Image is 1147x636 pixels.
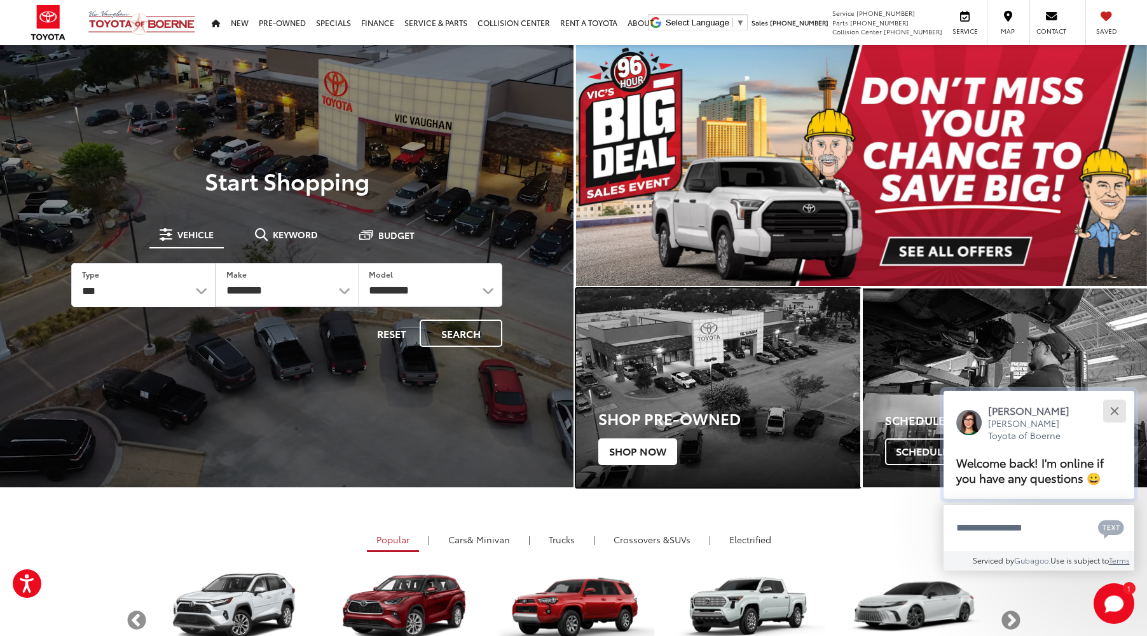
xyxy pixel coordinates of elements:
[885,414,1147,427] h4: Schedule Service
[832,8,855,18] span: Service
[1098,518,1124,539] svg: Text
[994,27,1022,36] span: Map
[378,231,415,240] span: Budget
[576,45,1147,286] div: carousel slide number 1 of 1
[467,533,510,546] span: & Minivan
[732,18,733,27] span: ​
[576,288,860,487] a: Shop Pre-Owned Shop Now
[1127,585,1130,591] span: 1
[832,18,848,27] span: Parts
[420,320,502,347] button: Search
[988,403,1082,417] p: [PERSON_NAME]
[1036,27,1066,36] span: Contact
[944,391,1134,571] div: Close[PERSON_NAME][PERSON_NAME] Toyota of BoerneWelcome back! I'm online if you have any question...
[590,533,598,546] li: |
[604,529,700,550] a: SUVs
[125,609,148,632] button: Previous
[525,533,533,546] li: |
[226,269,247,280] label: Make
[1014,555,1050,565] a: Gubagoo.
[720,529,781,550] a: Electrified
[885,438,988,465] span: Schedule Now
[1094,513,1128,542] button: Chat with SMS
[770,18,828,27] span: [PHONE_NUMBER]
[1101,397,1128,424] button: Close
[88,10,196,36] img: Vic Vaughan Toyota of Boerne
[884,27,942,36] span: [PHONE_NUMBER]
[576,45,1147,286] img: Big Deal Sales Event
[666,18,729,27] span: Select Language
[614,533,670,546] span: Crossovers &
[82,269,99,280] label: Type
[1094,583,1134,624] button: Toggle Chat Window
[1094,583,1134,624] svg: Start Chat
[988,417,1082,442] p: [PERSON_NAME] Toyota of Boerne
[944,505,1134,551] textarea: Type your message
[863,288,1147,487] a: Schedule Service Schedule Now
[425,533,433,546] li: |
[273,230,318,239] span: Keyword
[369,269,393,280] label: Model
[598,438,677,465] span: Shop Now
[863,288,1147,487] div: Toyota
[439,529,519,550] a: Cars
[752,18,768,27] span: Sales
[1109,555,1130,565] a: Terms
[177,230,214,239] span: Vehicle
[53,168,520,193] p: Start Shopping
[1092,27,1120,36] span: Saved
[598,410,860,426] h3: Shop Pre-Owned
[1050,555,1109,565] span: Use is subject to
[576,45,1147,286] section: Carousel section with vehicle pictures - may contain disclaimers.
[999,609,1022,632] button: Next
[973,555,1014,565] span: Serviced by
[666,18,745,27] a: Select Language​
[951,27,979,36] span: Service
[706,533,714,546] li: |
[366,320,417,347] button: Reset
[367,529,419,552] a: Popular
[956,454,1104,486] span: Welcome back! I'm online if you have any questions 😀
[850,18,909,27] span: [PHONE_NUMBER]
[539,529,584,550] a: Trucks
[736,18,745,27] span: ▼
[832,27,882,36] span: Collision Center
[856,8,915,18] span: [PHONE_NUMBER]
[576,288,860,487] div: Toyota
